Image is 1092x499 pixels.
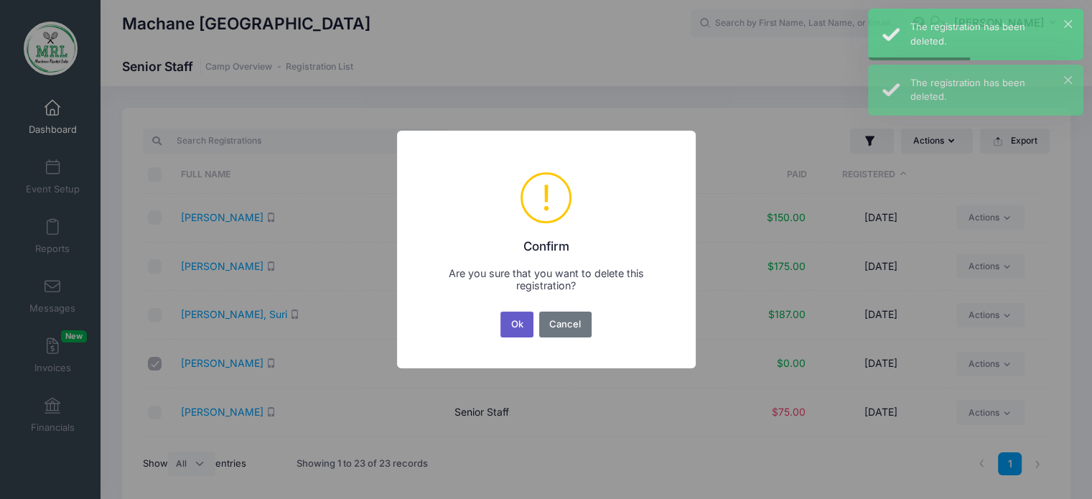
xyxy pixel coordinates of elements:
div: ! [541,174,551,221]
div: The registration has been deleted. [910,20,1072,48]
button: × [1064,76,1072,84]
h2: Confirm [416,229,677,253]
button: Ok [500,312,533,337]
button: × [1064,20,1072,28]
div: The registration has been deleted. [910,76,1072,104]
div: Are you sure that you want to delete this registration? [431,267,660,292]
button: Cancel [539,312,592,337]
